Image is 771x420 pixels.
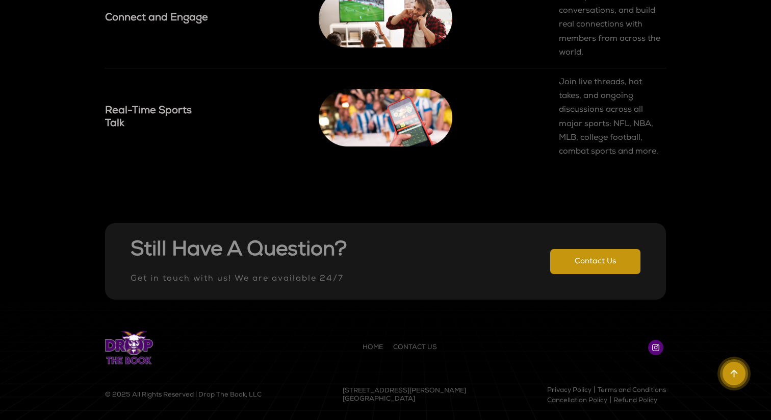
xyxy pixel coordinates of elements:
p: [STREET_ADDRESS][PERSON_NAME] [343,387,466,396]
p: Get in touch with us! We are available 24/7 [131,274,347,284]
a: Contact Us [550,249,640,274]
img: backtotop.png [728,367,740,380]
a: Privacy Policy [547,387,592,394]
a: Terms and Conditions [598,387,666,394]
span: | [609,397,611,405]
p: © 2025 All Rights Reserved | Drop The Book, LLC [105,391,262,400]
a: HOME [363,344,383,351]
a: Cancellation Policy [547,398,607,404]
img: instagram.png [652,344,659,351]
img: logo.png [105,330,153,364]
a: CONTACT US [393,344,437,351]
p: Join live threads, hot takes, and ongoing discussions across all major sports: NFL, NBA, MLB, col... [559,76,666,159]
img: trial_row_img_4.png [319,89,453,146]
span: | [594,386,596,394]
p: [GEOGRAPHIC_DATA] [343,396,466,404]
h4: Real-Time Sports Talk [105,105,212,131]
h2: Still have a question? [131,238,347,264]
h4: Connect and Engage [105,12,212,25]
a: Refund Policy [613,398,657,404]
